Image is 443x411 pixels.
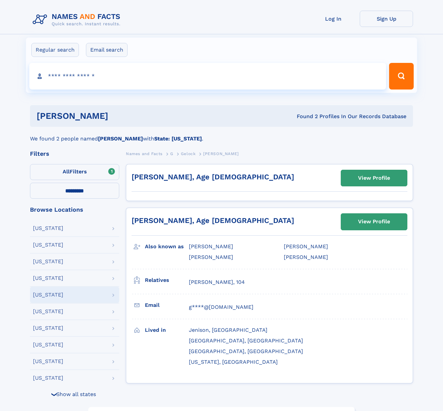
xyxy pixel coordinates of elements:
[145,324,189,336] h3: Lived in
[30,151,119,157] div: Filters
[98,135,143,142] b: [PERSON_NAME]
[306,11,360,27] a: Log In
[284,254,328,260] span: [PERSON_NAME]
[145,275,189,286] h3: Relatives
[181,149,196,158] a: Gelock
[29,63,386,90] input: search input
[341,214,407,230] a: View Profile
[33,226,63,231] div: [US_STATE]
[33,309,63,314] div: [US_STATE]
[189,348,303,354] span: [GEOGRAPHIC_DATA], [GEOGRAPHIC_DATA]
[145,241,189,252] h3: Also known as
[33,325,63,331] div: [US_STATE]
[358,170,390,186] div: View Profile
[33,276,63,281] div: [US_STATE]
[358,214,390,229] div: View Profile
[181,151,196,156] span: Gelock
[132,173,294,181] a: [PERSON_NAME], Age [DEMOGRAPHIC_DATA]
[63,168,70,175] span: All
[145,300,189,311] h3: Email
[189,254,233,260] span: [PERSON_NAME]
[341,170,407,186] a: View Profile
[30,11,126,29] img: Logo Names and Facts
[284,243,328,250] span: [PERSON_NAME]
[132,216,294,225] a: [PERSON_NAME], Age [DEMOGRAPHIC_DATA]
[126,149,163,158] a: Names and Facts
[30,164,119,180] label: Filters
[30,127,413,143] div: We found 2 people named with .
[154,135,202,142] b: State: [US_STATE]
[31,43,79,57] label: Regular search
[170,151,174,156] span: G
[50,392,58,396] div: ❯
[33,359,63,364] div: [US_STATE]
[33,242,63,248] div: [US_STATE]
[33,292,63,298] div: [US_STATE]
[189,337,303,344] span: [GEOGRAPHIC_DATA], [GEOGRAPHIC_DATA]
[189,359,278,365] span: [US_STATE], [GEOGRAPHIC_DATA]
[37,112,203,120] h1: [PERSON_NAME]
[86,43,128,57] label: Email search
[360,11,413,27] a: Sign Up
[33,342,63,347] div: [US_STATE]
[33,375,63,381] div: [US_STATE]
[203,113,406,120] div: Found 2 Profiles In Our Records Database
[189,243,233,250] span: [PERSON_NAME]
[30,386,119,402] div: Show all states
[189,279,245,286] a: [PERSON_NAME], 104
[170,149,174,158] a: G
[203,151,239,156] span: [PERSON_NAME]
[30,207,119,213] div: Browse Locations
[33,259,63,264] div: [US_STATE]
[389,63,414,90] button: Search Button
[189,327,267,333] span: Jenison, [GEOGRAPHIC_DATA]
